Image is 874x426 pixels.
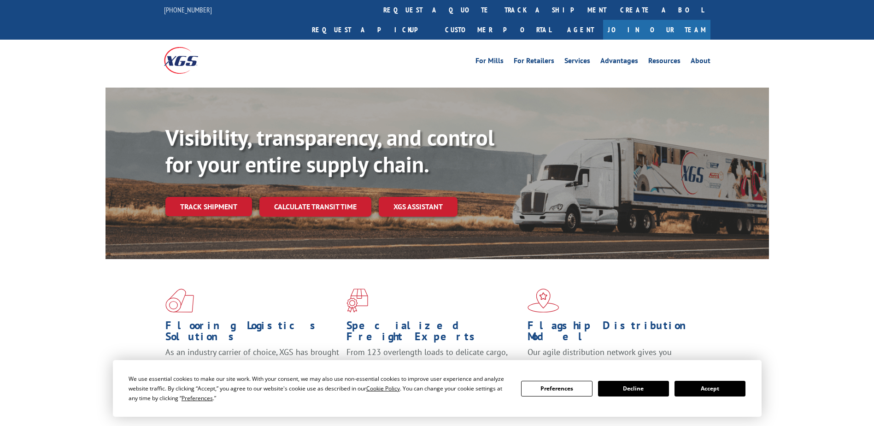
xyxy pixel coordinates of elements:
b: Visibility, transparency, and control for your entire supply chain. [165,123,494,178]
a: Request a pickup [305,20,438,40]
a: Services [564,57,590,67]
a: Resources [648,57,680,67]
div: Cookie Consent Prompt [113,360,762,417]
img: xgs-icon-focused-on-flooring-red [346,289,368,313]
button: Preferences [521,381,592,396]
span: Preferences [182,394,213,402]
h1: Flagship Distribution Model [528,320,702,347]
a: Calculate transit time [259,197,371,217]
a: Customer Portal [438,20,558,40]
a: Agent [558,20,603,40]
a: About [691,57,710,67]
a: Join Our Team [603,20,710,40]
h1: Flooring Logistics Solutions [165,320,340,347]
a: Advantages [600,57,638,67]
span: Cookie Policy [366,385,400,392]
h1: Specialized Freight Experts [346,320,521,347]
img: xgs-icon-flagship-distribution-model-red [528,289,559,313]
button: Decline [598,381,669,396]
img: xgs-icon-total-supply-chain-intelligence-red [165,289,194,313]
a: For Mills [475,57,504,67]
span: Our agile distribution network gives you nationwide inventory management on demand. [528,347,697,368]
a: XGS ASSISTANT [379,197,458,217]
button: Accept [675,381,745,396]
div: We use essential cookies to make our site work. With your consent, we may also use non-essential ... [129,374,510,403]
a: Track shipment [165,197,252,216]
a: For Retailers [514,57,554,67]
span: As an industry carrier of choice, XGS has brought innovation and dedication to flooring logistics... [165,347,339,379]
p: From 123 overlength loads to delicate cargo, our experienced staff knows the best way to move you... [346,347,521,388]
a: [PHONE_NUMBER] [164,5,212,14]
